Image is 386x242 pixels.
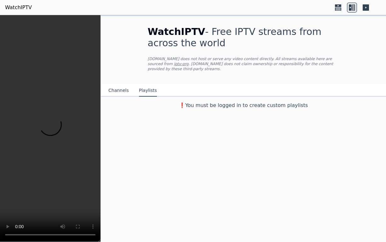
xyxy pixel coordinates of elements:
button: Playlists [139,85,157,97]
p: [DOMAIN_NAME] does not host or serve any video content directly. All streams available here are s... [148,56,339,71]
a: WatchIPTV [5,4,32,11]
a: iptv-org [174,62,189,66]
h3: ❗️You must be logged in to create custom playlists [138,102,349,109]
h1: - Free IPTV streams from across the world [148,26,339,49]
button: Channels [108,85,129,97]
span: WatchIPTV [148,26,205,37]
